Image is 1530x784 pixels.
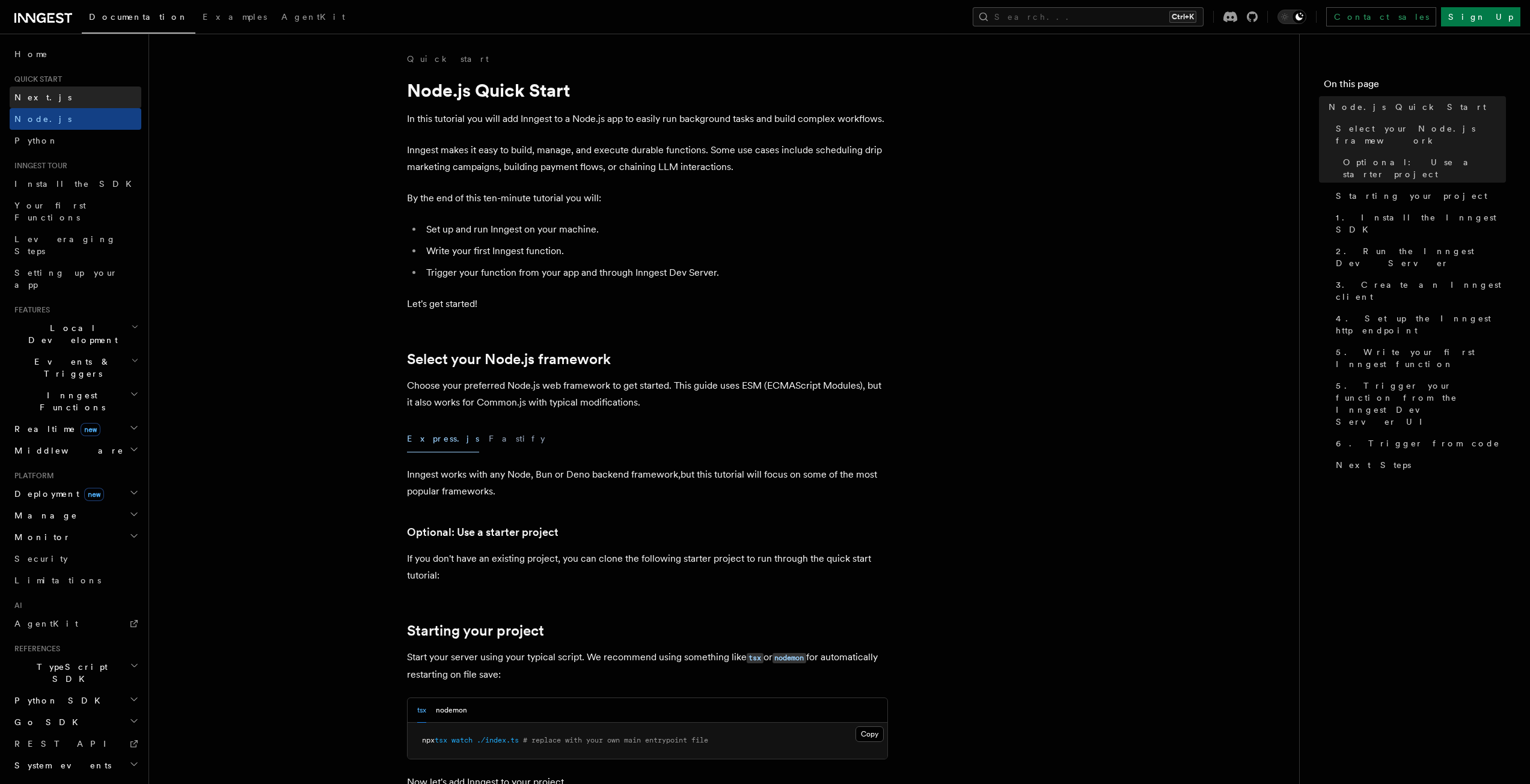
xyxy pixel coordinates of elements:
a: 5. Write your first Inngest function [1331,341,1506,375]
span: 1. Install the Inngest SDK [1336,211,1506,236]
button: Copy [855,726,884,742]
a: Sign Up [1441,7,1520,26]
span: Next.js [14,93,72,102]
a: Setting up your app [10,262,141,296]
a: 3. Create an Inngest client [1331,274,1506,308]
code: nodemon [773,653,806,663]
a: AgentKit [10,613,141,634]
span: Starting your project [1336,190,1487,202]
button: Fastify [489,425,545,452]
a: Node.js [10,108,141,130]
span: Monitor [10,531,71,543]
a: Examples [195,4,274,32]
a: Quick start [407,53,489,65]
span: new [81,423,100,436]
a: Optional: Use a starter project [407,524,558,541]
a: REST API [10,733,141,755]
span: Platform [10,471,54,481]
span: Examples [203,12,267,22]
a: 1. Install the Inngest SDK [1331,207,1506,240]
p: Let's get started! [407,296,888,312]
a: Select your Node.js framework [1331,118,1506,151]
a: Next Steps [1331,454,1506,476]
span: npx [422,736,435,744]
span: # replace with your own main entrypoint file [523,736,708,744]
span: watch [451,736,473,744]
button: Python SDK [10,690,141,711]
p: Start your server using your typical script. We recommend using something like or for automatical... [407,649,888,683]
span: Realtime [10,423,100,435]
a: Optional: Use a starter project [1338,151,1506,185]
span: Home [14,48,48,60]
span: Local Development [10,322,131,346]
a: Your first Functions [10,195,141,228]
p: If you don't have an existing project, you can clone the following starter project to run through... [407,550,888,584]
span: Node.js [14,114,72,124]
a: Select your Node.js framework [407,351,611,368]
span: TypeScript SDK [10,661,130,685]
span: Install the SDK [14,179,139,189]
span: Python [14,136,58,145]
li: Trigger your function from your app and through Inngest Dev Server. [423,264,888,281]
a: 6. Trigger from code [1331,433,1506,454]
h1: Node.js Quick Start [407,79,888,101]
button: Deploymentnew [10,483,141,505]
span: Limitations [14,576,101,585]
a: Limitations [10,570,141,591]
span: System events [10,759,111,771]
span: 3. Create an Inngest client [1336,279,1506,303]
span: Deployment [10,488,104,500]
span: Next Steps [1336,459,1411,471]
kbd: Ctrl+K [1169,11,1196,23]
span: Your first Functions [14,201,86,222]
span: Leveraging Steps [14,234,116,256]
a: Node.js Quick Start [1324,96,1506,118]
button: Toggle dark mode [1278,10,1306,24]
span: AgentKit [281,12,345,22]
a: Leveraging Steps [10,228,141,262]
span: Optional: Use a starter project [1343,156,1506,180]
p: Choose your preferred Node.js web framework to get started. This guide uses ESM (ECMAScript Modul... [407,377,888,411]
span: 6. Trigger from code [1336,437,1500,449]
span: 4. Set up the Inngest http endpoint [1336,312,1506,336]
span: REST API [14,739,117,749]
p: Inngest makes it easy to build, manage, and execute durable functions. Some use cases include sch... [407,142,888,175]
a: Contact sales [1326,7,1436,26]
button: Go SDK [10,711,141,733]
span: new [84,488,104,501]
span: AgentKit [14,619,78,628]
span: 5. Write your first Inngest function [1336,346,1506,370]
a: Python [10,130,141,151]
a: Home [10,43,141,65]
a: 4. Set up the Inngest http endpoint [1331,308,1506,341]
a: Documentation [82,4,195,34]
span: Middleware [10,445,124,457]
span: References [10,644,60,654]
span: ./index.ts [477,736,519,744]
button: Inngest Functions [10,384,141,418]
span: Go SDK [10,716,85,728]
span: 5. Trigger your function from the Inngest Dev Server UI [1336,380,1506,428]
a: Starting your project [1331,185,1506,207]
button: Events & Triggers [10,351,141,384]
p: In this tutorial you will add Inngest to a Node.js app to easily run background tasks and build c... [407,111,888,127]
span: 2. Run the Inngest Dev Server [1336,245,1506,269]
li: Set up and run Inngest on your machine. [423,221,888,238]
span: Quick start [10,74,62,84]
span: Events & Triggers [10,356,131,380]
li: Write your first Inngest function. [423,243,888,260]
button: Realtimenew [10,418,141,440]
span: Security [14,554,68,564]
button: Local Development [10,317,141,351]
button: TypeScript SDK [10,656,141,690]
span: Manage [10,509,78,521]
a: nodemon [773,651,806,663]
span: Features [10,305,50,315]
span: tsx [435,736,447,744]
a: Security [10,548,141,570]
button: Manage [10,505,141,526]
span: Node.js Quick Start [1329,101,1486,113]
button: System events [10,755,141,776]
button: Middleware [10,440,141,461]
span: Inngest Functions [10,389,130,413]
